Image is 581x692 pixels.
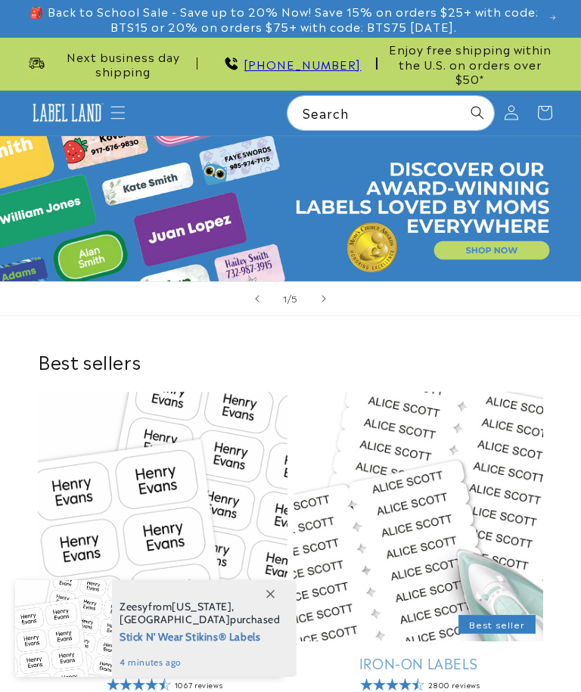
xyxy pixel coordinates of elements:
button: Search [461,96,494,129]
h2: Best sellers [38,349,543,373]
div: Announcement [204,38,377,90]
span: [US_STATE] [172,600,231,613]
div: Announcement [24,38,197,90]
summary: Menu [101,96,135,129]
a: [PHONE_NUMBER] [244,55,361,73]
div: Announcement [384,38,557,90]
span: Enjoy free shipping within the U.S. on orders over $50* [384,42,557,86]
button: Previous slide [241,282,274,315]
a: Label Land [23,95,110,131]
span: from , purchased [120,600,281,626]
a: Iron-On Labels [294,654,543,672]
span: Stick N' Wear Stikins® Labels [120,626,281,645]
span: / [287,290,292,306]
img: Label Land [29,101,105,125]
span: 4 minutes ago [120,656,281,669]
span: Next business day shipping [48,49,197,79]
span: 🎒 Back to School Sale - Save up to 20% Now! Save 15% on orders $25+ with code: BTS15 or 20% on or... [24,4,544,33]
span: 1 [283,290,287,306]
button: Next slide [307,282,340,315]
span: 5 [291,290,298,306]
span: Zeesy [120,600,148,613]
span: [GEOGRAPHIC_DATA] [120,613,230,626]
